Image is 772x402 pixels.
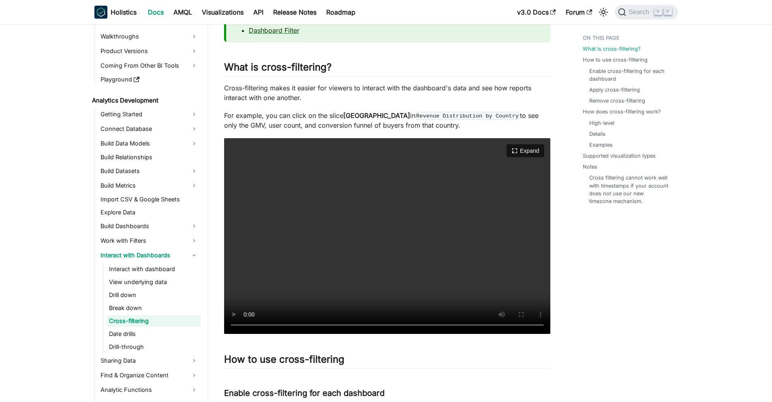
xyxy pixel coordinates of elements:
[224,388,550,398] h3: Enable cross-filtering for each dashboard
[589,174,670,205] a: Cross filtering cannot work well with timestamps if your account does not use our new timezone me...
[98,179,201,192] a: Build Metrics
[321,6,360,19] a: Roadmap
[268,6,321,19] a: Release Notes
[98,45,201,58] a: Product Versions
[107,341,201,353] a: Drill-through
[107,302,201,314] a: Break down
[98,354,201,367] a: Sharing Data
[98,369,201,382] a: Find & Organize Content
[583,56,648,64] a: How to use cross-filtering
[94,6,137,19] a: HolisticsHolistics
[98,59,201,72] a: Coming From Other BI Tools
[107,276,201,288] a: View underlying data
[197,6,248,19] a: Visualizations
[589,141,613,149] a: Examples
[98,74,201,85] a: Playground
[224,353,550,369] h2: How to use cross-filtering
[589,67,670,83] a: Enable cross-filtering for each dashboard
[107,315,201,327] a: Cross-filtering
[597,6,610,19] button: Switch between dark and light mode (currently light mode)
[98,165,201,177] a: Build Datasets
[583,152,656,160] a: Supported visualization types
[664,8,672,15] kbd: K
[86,24,208,402] nav: Docs sidebar
[589,86,640,94] a: Apply cross-filtering
[615,5,678,19] button: Search (Command+K)
[224,111,550,130] p: For example, you can click on the slice in to see only the GMV, user count, and conversion funnel...
[415,112,520,120] code: Revenue Distribution by Country
[626,9,654,16] span: Search
[98,383,201,396] a: Analytic Functions
[98,30,201,43] a: Walkthroughs
[98,220,201,233] a: Build Dashboards
[98,108,201,121] a: Getting Started
[143,6,169,19] a: Docs
[94,6,107,19] img: Holistics
[589,130,605,138] a: Details
[98,207,201,218] a: Explore Data
[98,249,201,262] a: Interact with Dashboards
[90,95,201,106] a: Analytics Development
[249,26,299,34] a: Dashboard Filter
[583,45,641,53] a: What is cross-filtering?
[589,119,614,127] a: High-level
[224,61,550,77] h2: What is cross-filtering?
[589,97,645,105] a: Remove cross-filtering
[111,7,137,17] b: Holistics
[248,6,268,19] a: API
[107,263,201,275] a: Interact with dashboard
[561,6,597,19] a: Forum
[98,137,201,150] a: Build Data Models
[98,122,201,135] a: Connect Database
[583,163,597,171] a: Notes
[98,234,201,247] a: Work with Filters
[583,108,661,115] a: How does cross-filtering work?
[169,6,197,19] a: AMQL
[343,111,410,120] strong: [GEOGRAPHIC_DATA]
[507,144,544,157] button: Expand video
[654,8,662,15] kbd: ⌘
[107,289,201,301] a: Drill down
[512,6,561,19] a: v3.0 Docs
[224,138,550,334] video: Your browser does not support embedding video, but you can .
[98,152,201,163] a: Build Relationships
[224,83,550,103] p: Cross-filtering makes it easier for viewers to interact with the dashboard's data and see how rep...
[107,328,201,340] a: Date drills
[98,194,201,205] a: Import CSV & Google Sheets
